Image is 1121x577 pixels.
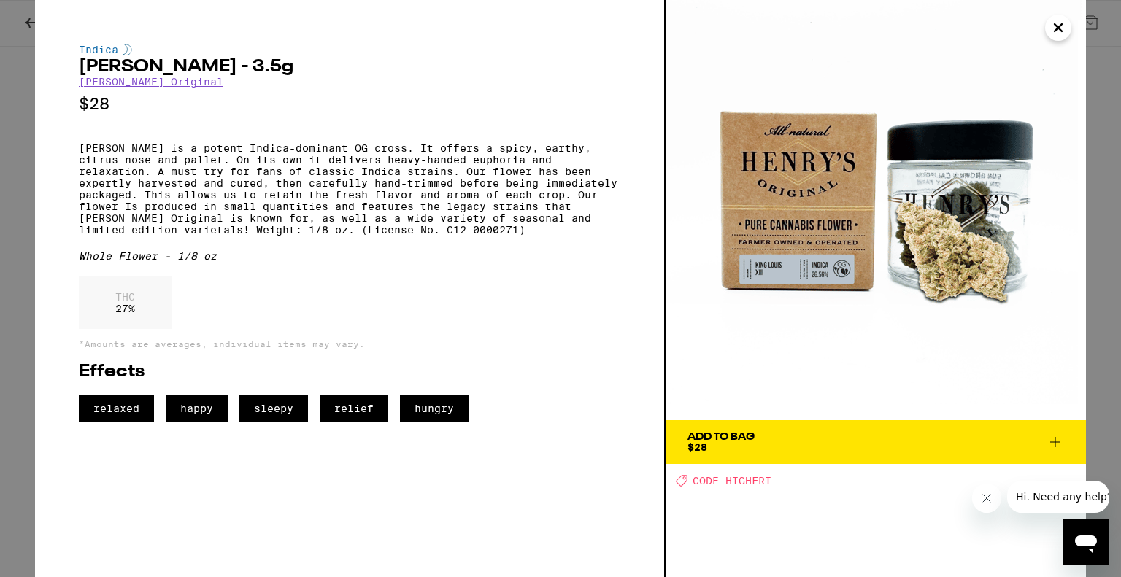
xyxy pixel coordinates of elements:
[320,395,388,422] span: relief
[666,420,1086,464] button: Add To Bag$28
[79,250,620,262] div: Whole Flower - 1/8 oz
[687,432,755,442] div: Add To Bag
[79,44,620,55] div: Indica
[693,475,771,487] span: CODE HIGHFRI
[239,395,308,422] span: sleepy
[79,58,620,76] h2: [PERSON_NAME] - 3.5g
[166,395,228,422] span: happy
[79,395,154,422] span: relaxed
[79,76,223,88] a: [PERSON_NAME] Original
[1063,519,1109,565] iframe: Button to launch messaging window
[115,291,135,303] p: THC
[79,363,620,381] h2: Effects
[972,484,1001,513] iframe: Close message
[79,95,620,113] p: $28
[400,395,469,422] span: hungry
[79,276,172,329] div: 27 %
[79,142,620,236] p: [PERSON_NAME] is a potent Indica-dominant OG cross. It offers a spicy, earthy, citrus nose and pa...
[1045,15,1071,41] button: Close
[123,44,132,55] img: indicaColor.svg
[79,339,620,349] p: *Amounts are averages, individual items may vary.
[687,441,707,453] span: $28
[1007,481,1109,513] iframe: Message from company
[9,10,105,22] span: Hi. Need any help?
